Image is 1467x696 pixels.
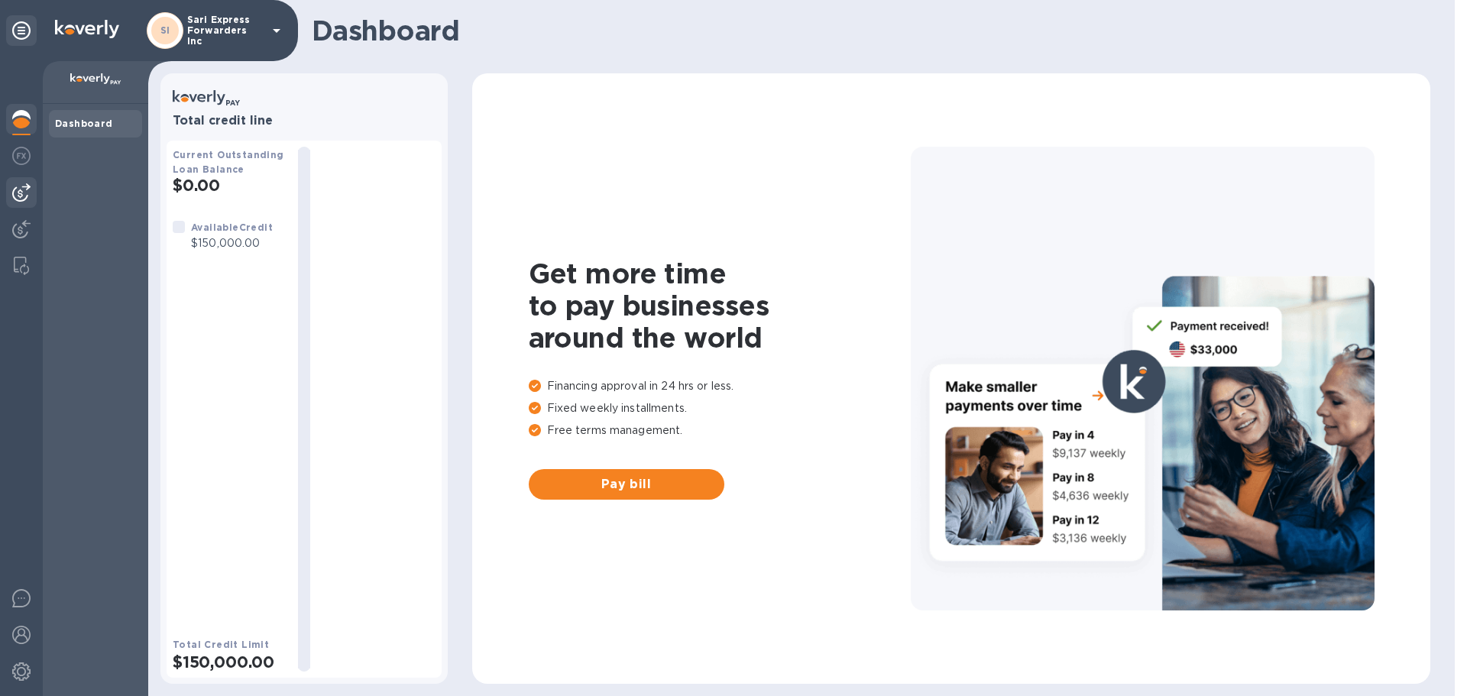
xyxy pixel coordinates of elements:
[529,400,911,416] p: Fixed weekly installments.
[187,15,264,47] p: Sari Express Forwarders Inc
[529,257,911,354] h1: Get more time to pay businesses around the world
[173,114,436,128] h3: Total credit line
[529,469,724,500] button: Pay bill
[12,147,31,165] img: Foreign exchange
[55,118,113,129] b: Dashboard
[191,235,273,251] p: $150,000.00
[173,652,286,672] h2: $150,000.00
[541,475,712,494] span: Pay bill
[6,15,37,46] div: Unpin categories
[55,20,119,38] img: Logo
[160,24,170,36] b: SI
[173,176,286,195] h2: $0.00
[529,378,911,394] p: Financing approval in 24 hrs or less.
[312,15,1423,47] h1: Dashboard
[173,639,269,650] b: Total Credit Limit
[529,422,911,439] p: Free terms management.
[173,149,284,175] b: Current Outstanding Loan Balance
[191,222,273,233] b: Available Credit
